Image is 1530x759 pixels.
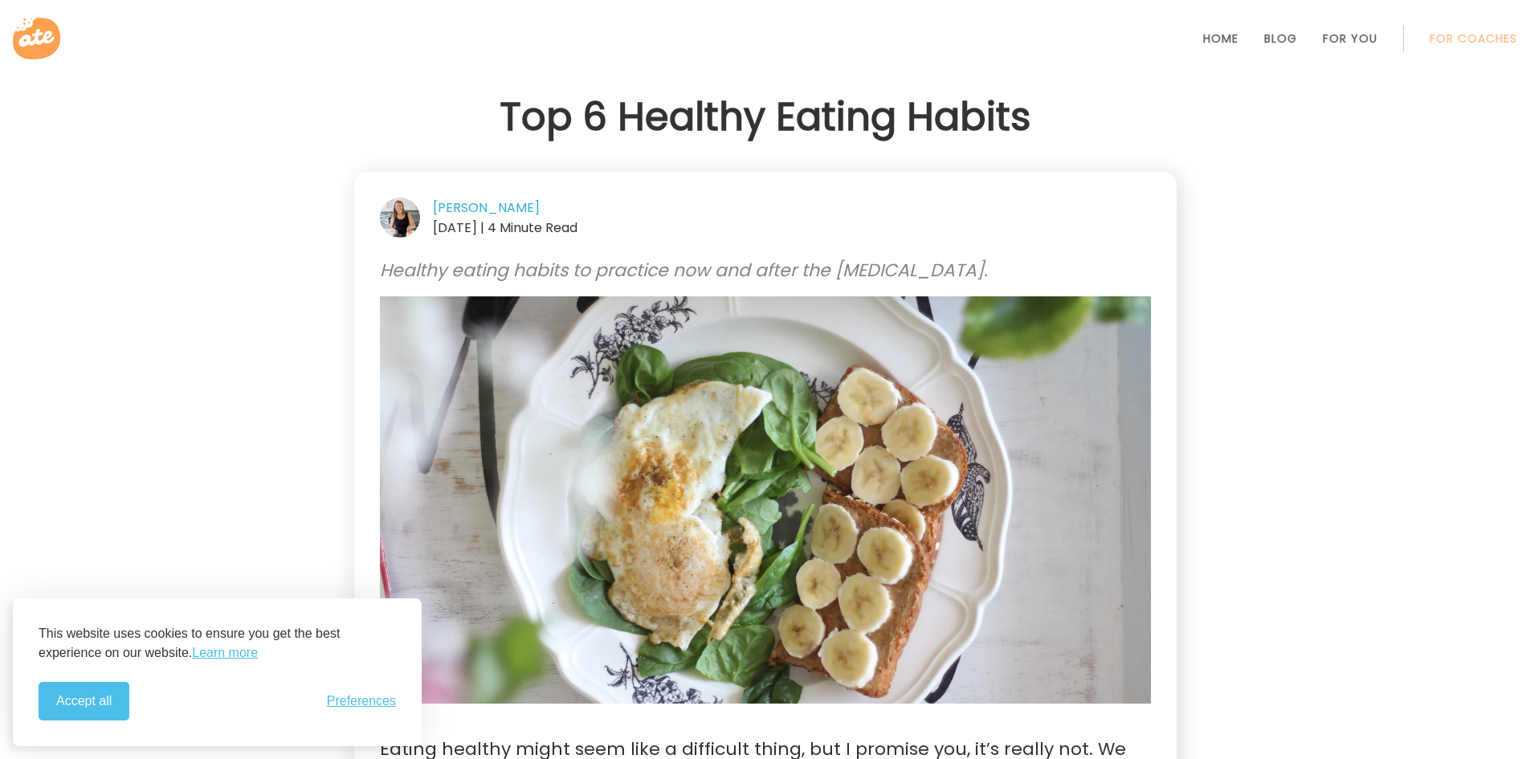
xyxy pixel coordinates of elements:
[1430,32,1517,45] a: For Coaches
[39,624,396,663] p: This website uses cookies to ensure you get the best experience on our website.
[354,88,1177,146] h1: Top 6 Healthy Eating Habits
[192,643,258,663] a: Learn more
[1323,32,1377,45] a: For You
[380,218,1151,238] div: [DATE] | 4 Minute Read
[380,284,1151,716] img: Healthy Breakfast of eggs spinach, bananas, and whole-wheat toast - Unsplash: Naomi Irons
[433,198,540,218] a: [PERSON_NAME]
[327,694,396,708] span: Preferences
[1264,32,1297,45] a: Blog
[380,198,420,238] img: author-Stacy-Yates.jpg
[380,251,1151,284] p: Healthy eating habits to practice now and after the [MEDICAL_DATA].
[327,694,396,708] button: Toggle preferences
[1203,32,1238,45] a: Home
[39,682,129,720] button: Accept all cookies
